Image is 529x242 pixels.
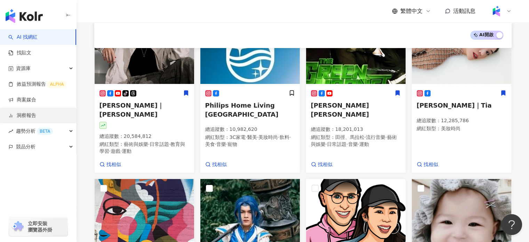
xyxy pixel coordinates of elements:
span: 找相似 [318,161,332,168]
a: 找貼文 [8,49,31,56]
p: 網紅類型 ： [205,134,295,148]
span: 美妝時尚 [441,126,460,131]
span: rise [8,129,13,134]
a: 找相似 [205,161,227,168]
span: 教育與學習 [99,141,185,154]
p: 網紅類型 ： [417,125,506,132]
a: 商案媒合 [8,96,36,103]
img: KOL Avatar [95,14,194,84]
div: BETA [37,128,53,135]
img: KOL Avatar [306,14,406,84]
span: 競品分析 [16,139,35,155]
span: [PERSON_NAME]｜[PERSON_NAME] [99,102,164,118]
img: KOL Avatar [412,14,511,84]
span: 運動 [359,141,369,147]
p: 總追蹤數 ： 20,584,812 [99,133,189,140]
span: · [120,148,122,154]
p: 總追蹤數 ： 10,982,620 [205,126,295,133]
a: searchAI 找網紅 [8,34,38,41]
span: 趨勢分析 [16,123,53,139]
span: · [257,134,258,140]
span: 日常話題 [327,141,346,147]
span: 美食 [205,141,215,147]
img: logo [6,9,43,23]
span: 找相似 [424,161,438,168]
span: 繁體中文 [400,7,423,15]
img: KOL Avatar [200,14,300,84]
span: 流行音樂 [366,134,385,140]
span: 醫美 [247,134,257,140]
span: [PERSON_NAME]｜Tia [417,102,492,109]
span: · [289,134,291,140]
img: chrome extension [11,221,25,232]
span: · [326,141,327,147]
a: KOL Avatar[PERSON_NAME]｜[PERSON_NAME]總追蹤數：20,584,812網紅類型：藝術與娛樂·日常話題·教育與學習·遊戲·運動找相似 [94,14,194,173]
span: 音樂 [348,141,358,147]
span: 田徑、馬拉松 [335,134,364,140]
span: 遊戲 [111,148,120,154]
a: KOL AvatarPhilips Home Living [GEOGRAPHIC_DATA]總追蹤數：10,982,620網紅類型：3C家電·醫美·美妝時尚·飲料·美食·音樂·寵物找相似 [200,14,300,173]
a: 找相似 [311,161,332,168]
img: Kolr%20app%20icon%20%281%29.png [490,5,503,18]
span: [PERSON_NAME] [PERSON_NAME] [311,102,369,118]
span: · [278,134,279,140]
span: · [364,134,366,140]
span: 資源庫 [16,61,31,76]
span: · [226,141,227,147]
a: 找相似 [417,161,438,168]
a: chrome extension立即安裝 瀏覽器外掛 [9,217,67,236]
span: · [346,141,348,147]
span: 運動 [122,148,131,154]
span: 藝術與娛樂 [124,141,148,147]
span: · [169,141,170,147]
span: 立即安裝 瀏覽器外掛 [28,220,52,233]
p: 總追蹤數 ： 18,201,013 [311,126,401,133]
p: 總追蹤數 ： 12,285,786 [417,117,506,124]
span: · [246,134,247,140]
span: · [358,141,359,147]
span: · [148,141,150,147]
span: 找相似 [212,161,227,168]
span: 音樂 [216,141,226,147]
span: Philips Home Living [GEOGRAPHIC_DATA] [205,102,279,118]
iframe: Help Scout Beacon - Open [501,214,522,235]
span: · [109,148,111,154]
span: 寵物 [227,141,237,147]
span: 藝術與娛樂 [311,134,397,147]
span: 飲料 [280,134,289,140]
p: 網紅類型 ： [99,141,189,155]
a: 洞察報告 [8,112,36,119]
a: 找相似 [99,161,121,168]
span: 找相似 [106,161,121,168]
a: KOL Avatar[PERSON_NAME] [PERSON_NAME]總追蹤數：18,201,013網紅類型：田徑、馬拉松·流行音樂·藝術與娛樂·日常話題·音樂·運動找相似 [306,14,406,173]
span: 日常話題 [150,141,169,147]
span: 活動訊息 [453,8,475,14]
a: 效益預測報告ALPHA [8,81,66,88]
a: KOL Avatar[PERSON_NAME]｜Tia總追蹤數：12,285,786網紅類型：美妝時尚找相似 [411,14,512,173]
p: 網紅類型 ： [311,134,401,148]
span: · [385,134,387,140]
span: · [215,141,216,147]
span: 美妝時尚 [258,134,278,140]
span: 3C家電 [230,134,246,140]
